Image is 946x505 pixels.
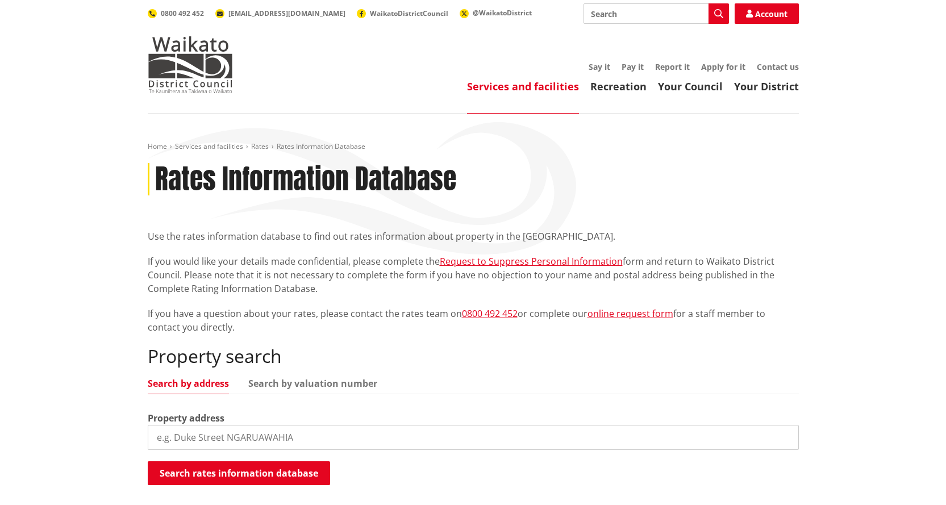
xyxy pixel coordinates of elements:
[734,80,799,93] a: Your District
[148,379,229,388] a: Search by address
[757,61,799,72] a: Contact us
[370,9,448,18] span: WaikatoDistrictCouncil
[584,3,729,24] input: Search input
[655,61,690,72] a: Report it
[148,461,330,485] button: Search rates information database
[735,3,799,24] a: Account
[587,307,673,320] a: online request form
[658,80,723,93] a: Your Council
[161,9,204,18] span: 0800 492 452
[460,8,532,18] a: @WaikatoDistrict
[590,80,647,93] a: Recreation
[228,9,345,18] span: [EMAIL_ADDRESS][DOMAIN_NAME]
[622,61,644,72] a: Pay it
[148,229,799,243] p: Use the rates information database to find out rates information about property in the [GEOGRAPHI...
[440,255,623,268] a: Request to Suppress Personal Information
[175,141,243,151] a: Services and facilities
[462,307,518,320] a: 0800 492 452
[155,163,456,196] h1: Rates Information Database
[148,141,167,151] a: Home
[148,425,799,450] input: e.g. Duke Street NGARUAWAHIA
[467,80,579,93] a: Services and facilities
[248,379,377,388] a: Search by valuation number
[148,9,204,18] a: 0800 492 452
[215,9,345,18] a: [EMAIL_ADDRESS][DOMAIN_NAME]
[701,61,745,72] a: Apply for it
[277,141,365,151] span: Rates Information Database
[148,307,799,334] p: If you have a question about your rates, please contact the rates team on or complete our for a s...
[148,36,233,93] img: Waikato District Council - Te Kaunihera aa Takiwaa o Waikato
[357,9,448,18] a: WaikatoDistrictCouncil
[589,61,610,72] a: Say it
[148,142,799,152] nav: breadcrumb
[473,8,532,18] span: @WaikatoDistrict
[251,141,269,151] a: Rates
[894,457,935,498] iframe: Messenger Launcher
[148,345,799,367] h2: Property search
[148,254,799,295] p: If you would like your details made confidential, please complete the form and return to Waikato ...
[148,411,224,425] label: Property address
